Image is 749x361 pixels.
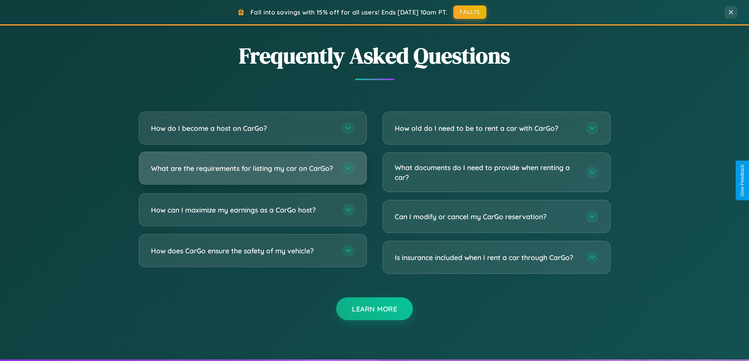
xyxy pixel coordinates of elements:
[151,163,334,173] h3: What are the requirements for listing my car on CarGo?
[395,212,578,222] h3: Can I modify or cancel my CarGo reservation?
[336,297,413,320] button: Learn More
[139,40,611,71] h2: Frequently Asked Questions
[395,123,578,133] h3: How old do I need to be to rent a car with CarGo?
[151,123,334,133] h3: How do I become a host on CarGo?
[151,205,334,215] h3: How can I maximize my earnings as a CarGo host?
[151,246,334,256] h3: How does CarGo ensure the safety of my vehicle?
[453,5,486,19] button: FALL15
[395,253,578,262] h3: Is insurance included when I rent a car through CarGo?
[395,163,578,182] h3: What documents do I need to provide when renting a car?
[740,165,745,196] div: Give Feedback
[250,8,447,16] span: Fall into savings with 15% off for all users! Ends [DATE] 10am PT.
